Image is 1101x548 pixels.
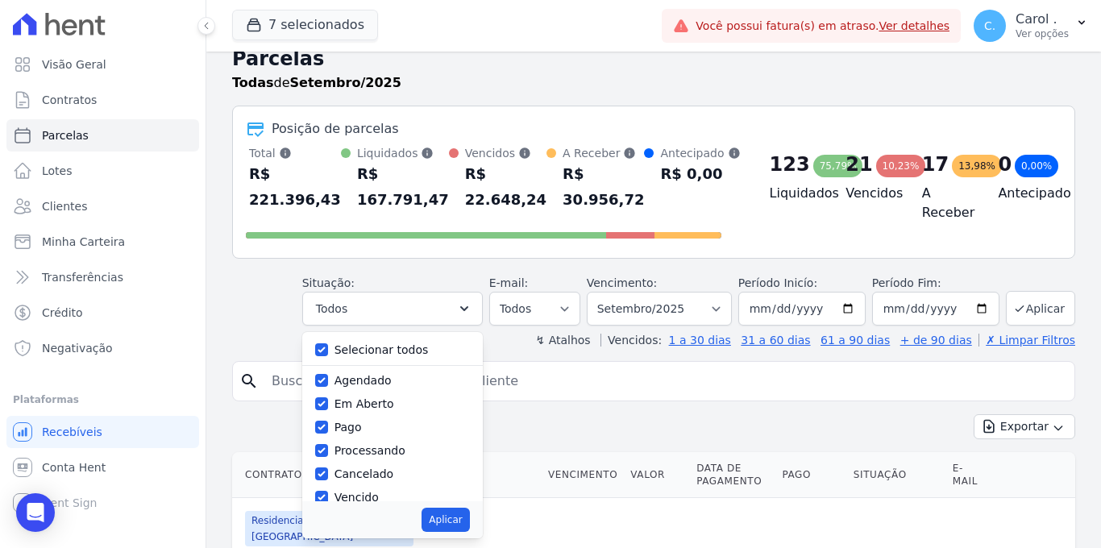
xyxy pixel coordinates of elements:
span: Residencial [GEOGRAPHIC_DATA] [245,511,413,546]
a: 1 a 30 dias [669,334,731,347]
a: Conta Hent [6,451,199,484]
label: Período Fim: [872,275,999,292]
label: Agendado [334,374,392,387]
span: Contratos [42,92,97,108]
span: Negativação [42,340,113,356]
a: 31 a 60 dias [741,334,810,347]
i: search [239,372,259,391]
p: Carol . [1016,11,1069,27]
div: 75,79% [813,155,863,177]
div: Plataformas [13,390,193,409]
button: Todos [302,292,483,326]
label: Pago [334,421,362,434]
a: Clientes [6,190,199,222]
span: Clientes [42,198,87,214]
div: R$ 0,00 [660,161,740,187]
button: 7 selecionados [232,10,378,40]
th: Pago [775,452,846,498]
div: 0,00% [1015,155,1058,177]
span: Recebíveis [42,424,102,440]
strong: Todas [232,75,274,90]
th: E-mail [946,452,992,498]
label: ↯ Atalhos [535,334,590,347]
a: Minha Carteira [6,226,199,258]
a: Lotes [6,155,199,187]
div: Posição de parcelas [272,119,399,139]
a: ✗ Limpar Filtros [978,334,1075,347]
label: Vencimento: [587,276,657,289]
span: C. [984,20,995,31]
input: Buscar por nome do lote ou do cliente [262,365,1068,397]
a: Recebíveis [6,416,199,448]
h4: A Receber [922,184,973,222]
div: R$ 167.791,47 [357,161,449,213]
th: Contrato [232,452,420,498]
div: A Receber [563,145,644,161]
div: R$ 30.956,72 [563,161,644,213]
span: Minha Carteira [42,234,125,250]
div: R$ 221.396,43 [249,161,341,213]
label: Processando [334,444,405,457]
th: Vencimento [542,452,624,498]
h4: Liquidados [770,184,821,203]
button: C. Carol . Ver opções [961,3,1101,48]
h2: Parcelas [232,44,1075,73]
a: Crédito [6,297,199,329]
button: Aplicar [1006,291,1075,326]
a: Transferências [6,261,199,293]
label: Vencido [334,491,379,504]
a: Ver detalhes [879,19,949,32]
label: Situação: [302,276,355,289]
span: Todos [316,299,347,318]
span: Transferências [42,269,123,285]
span: Visão Geral [42,56,106,73]
div: 0 [998,152,1012,177]
div: Liquidados [357,145,449,161]
div: 21 [845,152,872,177]
div: 13,98% [952,155,1002,177]
span: Parcelas [42,127,89,143]
strong: Setembro/2025 [290,75,401,90]
div: 10,23% [876,155,926,177]
label: Cancelado [334,467,393,480]
div: 123 [770,152,810,177]
button: Aplicar [422,508,469,532]
th: Valor [624,452,690,498]
div: Total [249,145,341,161]
a: Contratos [6,84,199,116]
h4: Vencidos [845,184,896,203]
label: Selecionar todos [334,343,429,356]
div: Antecipado [660,145,740,161]
div: Vencidos [465,145,546,161]
label: E-mail: [489,276,529,289]
a: Negativação [6,332,199,364]
button: Exportar [974,414,1075,439]
label: Vencidos: [600,334,662,347]
a: 61 a 90 dias [821,334,890,347]
span: Você possui fatura(s) em atraso. [696,18,949,35]
th: Data de Pagamento [690,452,775,498]
p: Ver opções [1016,27,1069,40]
div: R$ 22.648,24 [465,161,546,213]
div: Open Intercom Messenger [16,493,55,532]
span: Lotes [42,163,73,179]
label: Período Inicío: [738,276,817,289]
a: Parcelas [6,119,199,152]
th: Situação [847,452,946,498]
div: 17 [922,152,949,177]
h4: Antecipado [998,184,1049,203]
a: + de 90 dias [900,334,972,347]
a: Visão Geral [6,48,199,81]
span: Conta Hent [42,459,106,475]
p: de [232,73,401,93]
span: Crédito [42,305,83,321]
label: Em Aberto [334,397,394,410]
